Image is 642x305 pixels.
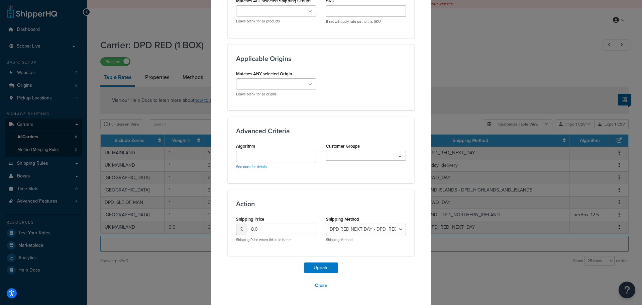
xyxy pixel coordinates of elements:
span: £ [236,224,247,235]
label: Algorithm [236,144,255,149]
p: Leave blank for all origins [236,92,316,97]
p: Leave blank for all products [236,19,316,24]
label: Shipping Price [236,217,264,222]
h3: Advanced Criteria [236,127,406,135]
button: Update [304,262,338,273]
h3: Applicable Origins [236,55,406,62]
p: Shipping Method [326,237,406,242]
label: Matches ANY selected Origin [236,71,292,76]
p: If set will apply rate just to this SKU [326,19,406,24]
label: Customer Groups [326,144,360,149]
p: Shipping Price when this rule is met [236,237,316,242]
label: Shipping Method [326,217,359,222]
button: Close [311,280,332,291]
a: See docs for details [236,164,267,169]
h3: Action [236,200,406,208]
